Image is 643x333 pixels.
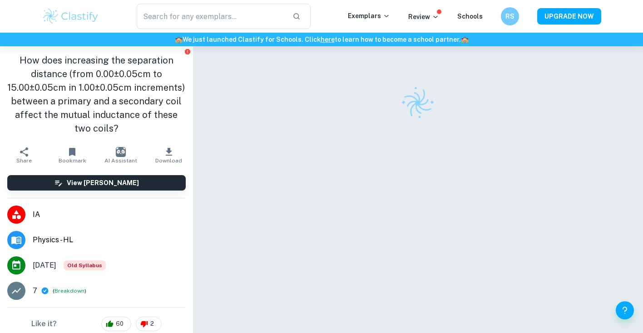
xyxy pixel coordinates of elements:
[42,7,99,25] img: Clastify logo
[145,142,193,168] button: Download
[116,147,126,157] img: AI Assistant
[501,7,519,25] button: RS
[145,319,159,328] span: 2
[33,209,186,220] span: IA
[396,81,440,126] img: Clastify logo
[321,36,335,43] a: here
[54,287,84,295] button: Breakdown
[33,235,186,245] span: Physics - HL
[31,318,57,329] h6: Like it?
[457,13,483,20] a: Schools
[101,317,131,331] div: 60
[7,175,186,191] button: View [PERSON_NAME]
[33,260,56,271] span: [DATE]
[16,157,32,164] span: Share
[184,48,191,55] button: Report issue
[348,11,390,21] p: Exemplars
[48,142,96,168] button: Bookmark
[111,319,129,328] span: 60
[616,301,634,319] button: Help and Feedback
[461,36,469,43] span: 🏫
[53,287,86,295] span: ( )
[64,260,106,270] div: Starting from the May 2025 session, the Physics IA requirements have changed. It's OK to refer to...
[408,12,439,22] p: Review
[59,157,86,164] span: Bookmark
[505,11,515,21] h6: RS
[155,157,182,164] span: Download
[96,142,144,168] button: AI Assistant
[67,178,139,188] h6: View [PERSON_NAME]
[137,4,285,29] input: Search for any exemplars...
[7,54,186,135] h1: How does increasing the separation distance (from 0.00±0.05cm to 15.00±0.05cm in 1.00±0.05cm incr...
[136,317,162,331] div: 2
[33,285,37,296] p: 7
[2,34,641,44] h6: We just launched Clastify for Schools. Click to learn how to become a school partner.
[175,36,183,43] span: 🏫
[537,8,601,24] button: UPGRADE NOW
[64,260,106,270] span: Old Syllabus
[104,157,137,164] span: AI Assistant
